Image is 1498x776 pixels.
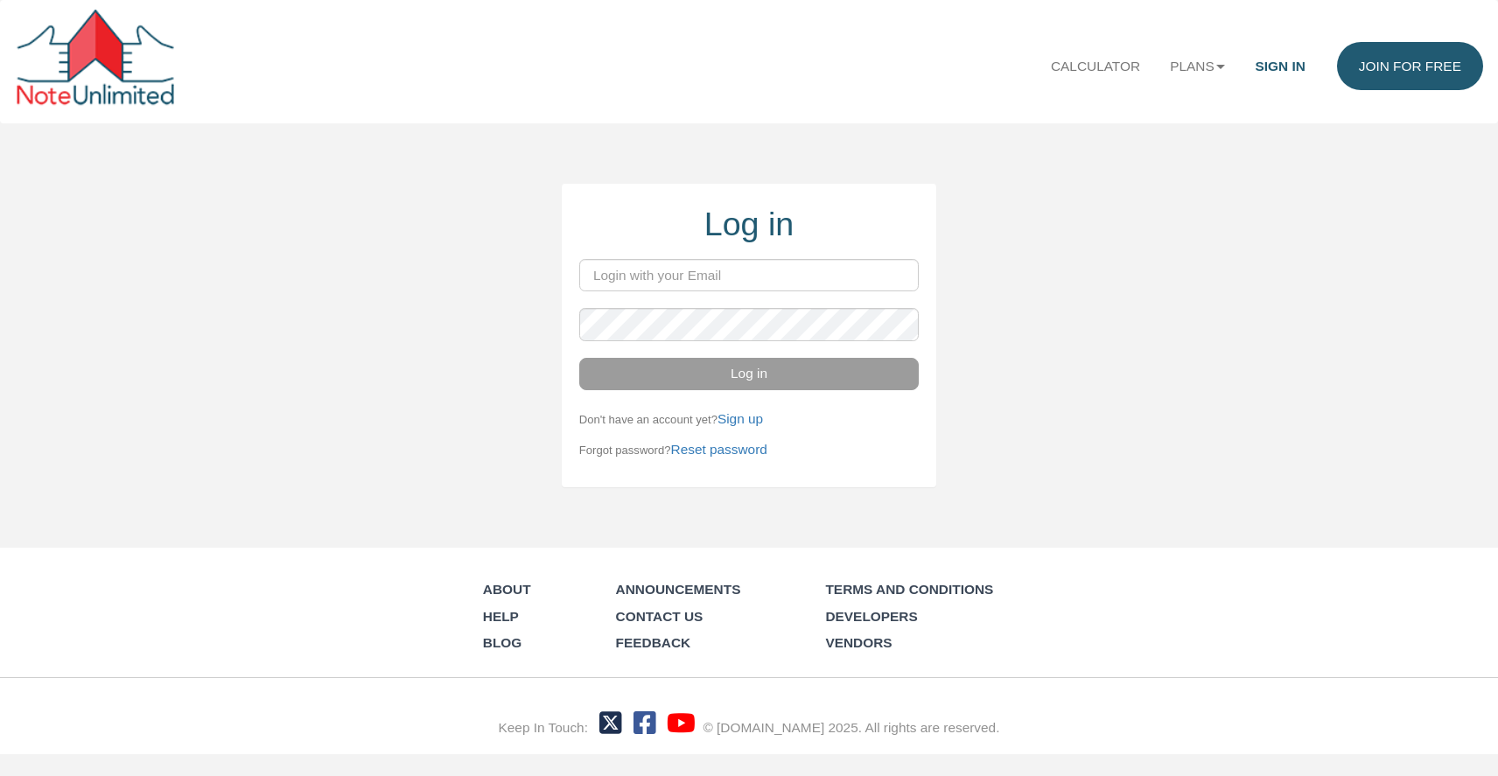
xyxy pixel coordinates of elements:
[483,582,531,597] a: About
[616,582,741,597] a: Announcements
[717,411,763,426] a: Sign up
[499,718,588,738] div: Keep In Touch:
[825,582,993,597] a: Terms and Conditions
[579,201,919,248] div: Log in
[579,413,763,426] small: Don't have an account yet?
[825,609,917,624] a: Developers
[579,358,919,391] button: Log in
[1337,42,1483,89] a: Join for FREE
[579,259,919,292] input: Login with your Email
[616,609,703,624] a: Contact Us
[1036,42,1155,89] a: Calculator
[483,609,519,624] a: Help
[483,635,521,650] a: Blog
[825,635,892,650] a: Vendors
[1240,42,1320,89] a: Sign in
[671,442,767,457] a: Reset password
[579,444,767,457] small: Forgot password?
[1155,42,1240,89] a: Plans
[616,635,691,650] a: Feedback
[703,718,999,738] div: © [DOMAIN_NAME] 2025. All rights are reserved.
